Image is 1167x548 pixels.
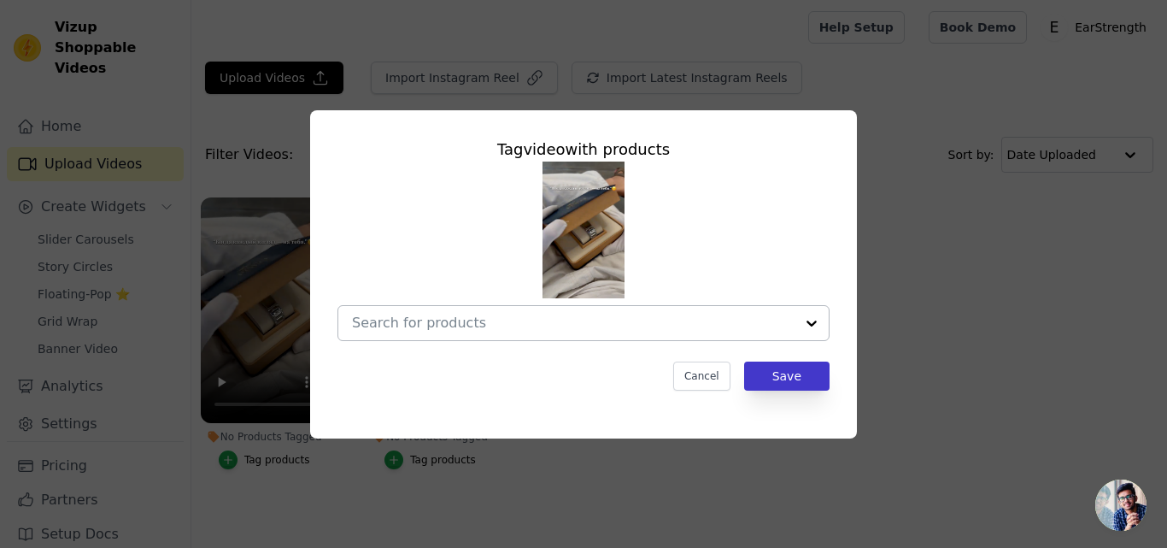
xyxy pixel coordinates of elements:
a: Open chat [1095,480,1146,531]
div: Tag video with products [337,138,830,162]
input: Search for products [352,315,795,331]
img: tn-1ee4914e40354f099cf7f63cc288757f.png [542,162,625,298]
button: Cancel [673,362,730,391]
button: Save [744,362,830,391]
